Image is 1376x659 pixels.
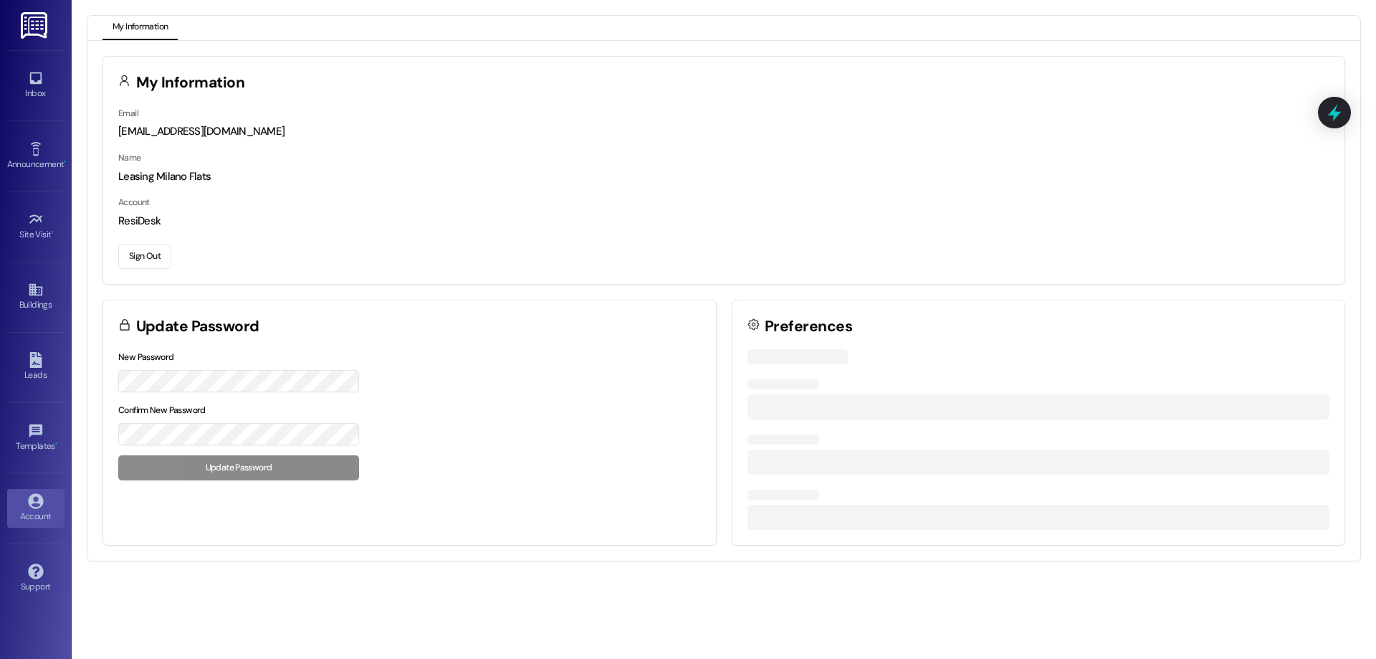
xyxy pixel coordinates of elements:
label: Confirm New Password [118,404,206,416]
h3: Update Password [136,319,259,334]
a: Templates • [7,419,64,457]
span: • [52,227,54,237]
span: • [55,439,57,449]
h3: Preferences [765,319,852,334]
div: Leasing Milano Flats [118,169,1329,184]
div: [EMAIL_ADDRESS][DOMAIN_NAME] [118,124,1329,139]
a: Leads [7,348,64,387]
label: New Password [118,351,174,363]
label: Email [118,108,138,119]
a: Account [7,489,64,528]
button: Sign Out [118,244,171,269]
label: Account [118,196,150,208]
a: Support [7,559,64,598]
h3: My Information [136,75,245,90]
a: Inbox [7,66,64,105]
a: Site Visit • [7,207,64,246]
img: ResiDesk Logo [21,12,50,39]
label: Name [118,152,141,163]
button: My Information [102,16,178,40]
span: • [64,157,66,167]
a: Buildings [7,278,64,316]
div: ResiDesk [118,214,1329,229]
